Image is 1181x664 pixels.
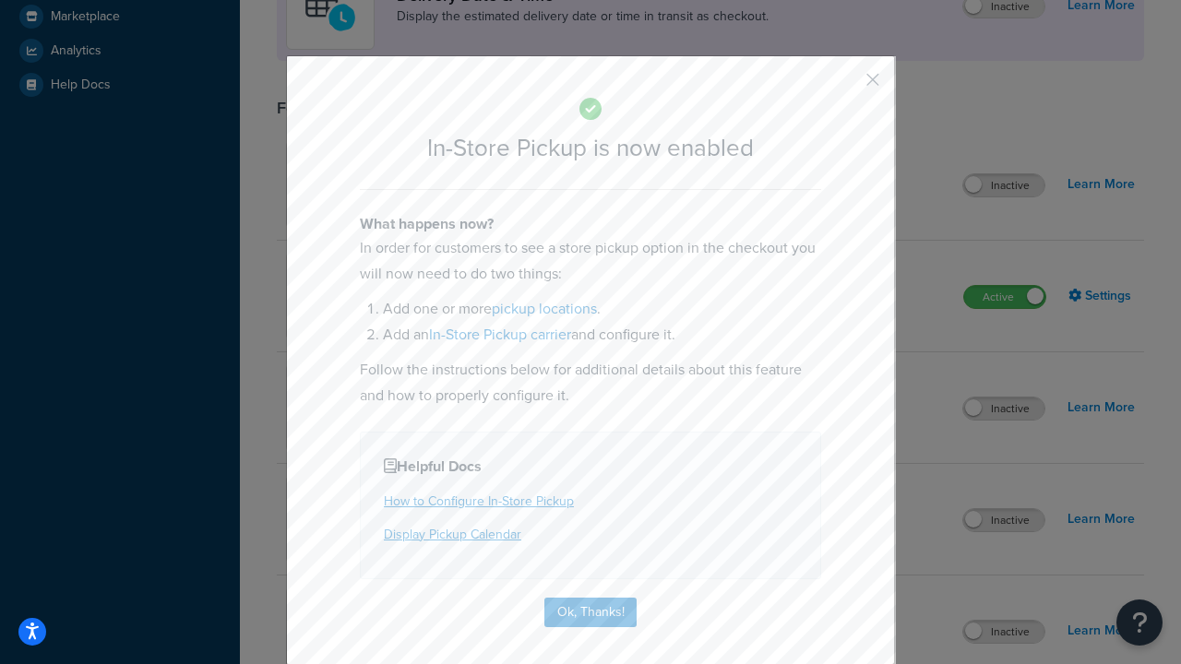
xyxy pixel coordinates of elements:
[383,322,821,348] li: Add an and configure it.
[360,135,821,161] h2: In-Store Pickup is now enabled
[544,598,637,627] button: Ok, Thanks!
[360,213,821,235] h4: What happens now?
[360,357,821,409] p: Follow the instructions below for additional details about this feature and how to properly confi...
[384,492,574,511] a: How to Configure In-Store Pickup
[360,235,821,287] p: In order for customers to see a store pickup option in the checkout you will now need to do two t...
[492,298,597,319] a: pickup locations
[383,296,821,322] li: Add one or more .
[384,525,521,544] a: Display Pickup Calendar
[429,324,571,345] a: In-Store Pickup carrier
[384,456,797,478] h4: Helpful Docs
